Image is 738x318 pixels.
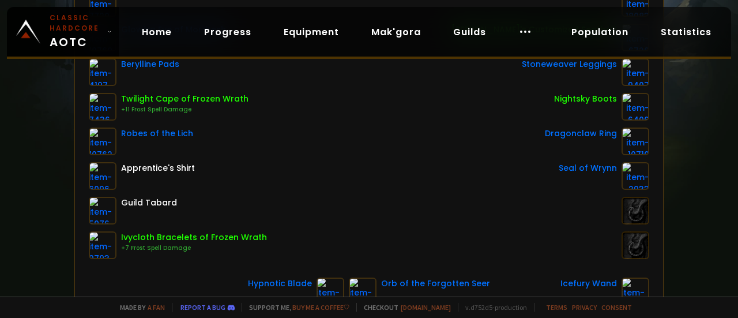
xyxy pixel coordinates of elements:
a: Consent [601,303,632,312]
img: item-7436 [89,93,116,121]
div: Nightsky Boots [554,93,617,105]
div: +11 Frost Spell Damage [121,105,248,114]
a: Mak'gora [362,20,430,44]
img: item-5976 [89,197,116,225]
span: Support me, [242,303,349,312]
img: item-9407 [622,58,649,86]
a: Terms [546,303,567,312]
div: Guild Tabard [121,197,177,209]
div: Dragonclaw Ring [545,128,617,140]
a: Progress [195,20,261,44]
img: item-4197 [89,58,116,86]
a: a fan [148,303,165,312]
img: item-9793 [89,231,116,259]
small: Classic Hardcore [50,13,103,33]
span: Checkout [356,303,451,312]
div: Twilight Cape of Frozen Wrath [121,93,248,105]
img: item-7714 [317,278,344,305]
a: Equipment [274,20,348,44]
img: item-7514 [622,278,649,305]
div: Orb of the Forgotten Seer [381,278,490,290]
img: item-10710 [622,128,649,155]
img: item-10762 [89,128,116,155]
span: AOTC [50,13,103,51]
a: Population [562,20,638,44]
div: Seal of Wrynn [559,162,617,174]
a: Guilds [444,20,495,44]
a: Privacy [572,303,597,312]
span: Made by [113,303,165,312]
div: Hypnotic Blade [248,278,312,290]
img: item-6096 [89,162,116,190]
img: item-7685 [349,278,376,305]
a: Statistics [652,20,721,44]
div: Apprentice's Shirt [121,162,195,174]
div: Ivycloth Bracelets of Frozen Wrath [121,231,267,244]
div: Stoneweaver Leggings [522,58,617,70]
img: item-2933 [622,162,649,190]
a: Classic HardcoreAOTC [7,7,119,57]
span: v. d752d5 - production [458,303,527,312]
div: Robes of the Lich [121,128,193,140]
a: Buy me a coffee [292,303,349,312]
a: Home [133,20,181,44]
div: +7 Frost Spell Damage [121,244,267,253]
a: [DOMAIN_NAME] [401,303,451,312]
div: Berylline Pads [121,58,179,70]
div: Icefury Wand [560,278,617,290]
a: Report a bug [180,303,225,312]
img: item-6406 [622,93,649,121]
